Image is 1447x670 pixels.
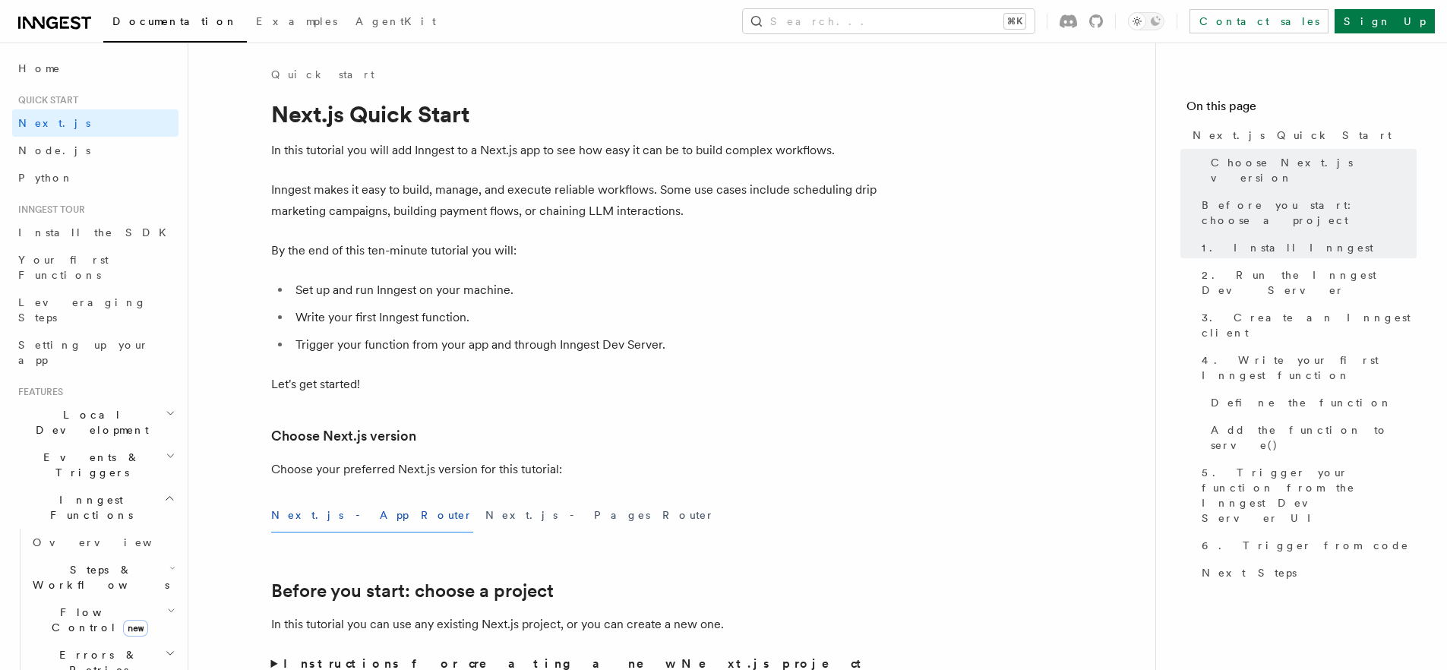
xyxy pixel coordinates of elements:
button: Search...⌘K [743,9,1035,33]
li: Write your first Inngest function. [291,307,879,328]
span: Setting up your app [18,339,149,366]
a: Examples [247,5,346,41]
a: 3. Create an Inngest client [1196,304,1417,346]
span: Python [18,172,74,184]
span: Next.js Quick Start [1193,128,1392,143]
a: 1. Install Inngest [1196,234,1417,261]
span: Examples [256,15,337,27]
p: By the end of this ten-minute tutorial you will: [271,240,879,261]
span: Inngest Functions [12,492,164,523]
span: Features [12,386,63,398]
span: Define the function [1211,395,1392,410]
kbd: ⌘K [1004,14,1025,29]
a: Home [12,55,179,82]
a: Define the function [1205,389,1417,416]
span: Leveraging Steps [18,296,147,324]
a: Overview [27,529,179,556]
a: Quick start [271,67,374,82]
span: Local Development [12,407,166,438]
p: In this tutorial you will add Inngest to a Next.js app to see how easy it can be to build complex... [271,140,879,161]
a: Python [12,164,179,191]
span: Node.js [18,144,90,156]
a: Next Steps [1196,559,1417,586]
span: Steps & Workflows [27,562,169,593]
button: Next.js - App Router [271,498,473,533]
span: new [123,620,148,637]
a: Sign Up [1335,9,1435,33]
a: Choose Next.js version [271,425,416,447]
span: Flow Control [27,605,167,635]
a: Setting up your app [12,331,179,374]
a: Documentation [103,5,247,43]
h4: On this page [1186,97,1417,122]
a: Before you start: choose a project [1196,191,1417,234]
span: Next Steps [1202,565,1297,580]
a: Contact sales [1190,9,1329,33]
span: 6. Trigger from code [1202,538,1409,553]
span: Overview [33,536,189,548]
a: Node.js [12,137,179,164]
span: Inngest tour [12,204,85,216]
a: AgentKit [346,5,445,41]
a: Add the function to serve() [1205,416,1417,459]
button: Events & Triggers [12,444,179,486]
a: Next.js [12,109,179,137]
button: Local Development [12,401,179,444]
a: 2. Run the Inngest Dev Server [1196,261,1417,304]
h1: Next.js Quick Start [271,100,879,128]
span: Quick start [12,94,78,106]
span: Events & Triggers [12,450,166,480]
li: Trigger your function from your app and through Inngest Dev Server. [291,334,879,356]
span: Next.js [18,117,90,129]
p: In this tutorial you can use any existing Next.js project, or you can create a new one. [271,614,879,635]
a: Leveraging Steps [12,289,179,331]
p: Inngest makes it easy to build, manage, and execute reliable workflows. Some use cases include sc... [271,179,879,222]
a: 6. Trigger from code [1196,532,1417,559]
button: Toggle dark mode [1128,12,1164,30]
span: Install the SDK [18,226,175,239]
p: Choose your preferred Next.js version for this tutorial: [271,459,879,480]
a: 5. Trigger your function from the Inngest Dev Server UI [1196,459,1417,532]
a: Before you start: choose a project [271,580,554,602]
span: Before you start: choose a project [1202,198,1417,228]
span: AgentKit [355,15,436,27]
button: Steps & Workflows [27,556,179,599]
span: 2. Run the Inngest Dev Server [1202,267,1417,298]
span: Choose Next.js version [1211,155,1417,185]
span: 1. Install Inngest [1202,240,1373,255]
span: Add the function to serve() [1211,422,1417,453]
span: Your first Functions [18,254,109,281]
span: Documentation [112,15,238,27]
span: Home [18,61,61,76]
a: Choose Next.js version [1205,149,1417,191]
button: Next.js - Pages Router [485,498,715,533]
li: Set up and run Inngest on your machine. [291,280,879,301]
button: Inngest Functions [12,486,179,529]
span: 5. Trigger your function from the Inngest Dev Server UI [1202,465,1417,526]
a: 4. Write your first Inngest function [1196,346,1417,389]
a: Next.js Quick Start [1186,122,1417,149]
span: 3. Create an Inngest client [1202,310,1417,340]
button: Flow Controlnew [27,599,179,641]
p: Let's get started! [271,374,879,395]
span: 4. Write your first Inngest function [1202,352,1417,383]
a: Your first Functions [12,246,179,289]
a: Install the SDK [12,219,179,246]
